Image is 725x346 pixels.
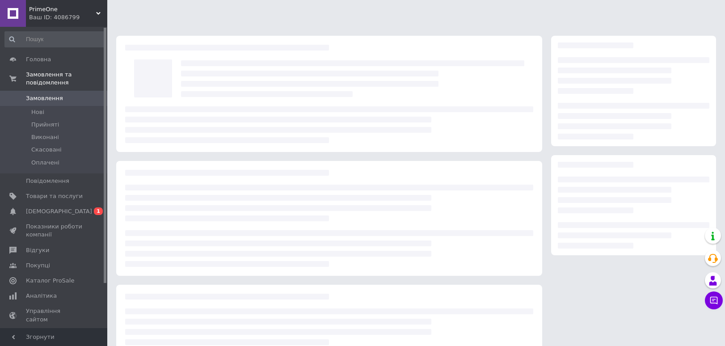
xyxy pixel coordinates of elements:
[31,121,59,129] span: Прийняті
[31,146,62,154] span: Скасовані
[26,277,74,285] span: Каталог ProSale
[26,192,83,200] span: Товари та послуги
[26,55,51,63] span: Головна
[705,291,723,309] button: Чат з покупцем
[29,5,96,13] span: PrimeOne
[4,31,105,47] input: Пошук
[31,108,44,116] span: Нові
[26,177,69,185] span: Повідомлення
[26,207,92,215] span: [DEMOGRAPHIC_DATA]
[31,133,59,141] span: Виконані
[94,207,103,215] span: 1
[26,246,49,254] span: Відгуки
[26,71,107,87] span: Замовлення та повідомлення
[26,223,83,239] span: Показники роботи компанії
[26,94,63,102] span: Замовлення
[26,262,50,270] span: Покупці
[31,159,59,167] span: Оплачені
[29,13,107,21] div: Ваш ID: 4086799
[26,292,57,300] span: Аналітика
[26,307,83,323] span: Управління сайтом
